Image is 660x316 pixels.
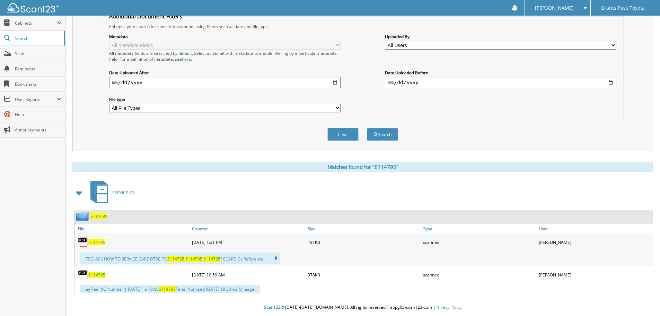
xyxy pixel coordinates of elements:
input: start [109,77,341,88]
span: [PERSON_NAME] [535,6,574,10]
img: folder2.png [76,212,90,221]
div: [DATE] 10:59 AM [190,268,306,282]
img: PDF.png [78,270,88,280]
span: Help [15,112,62,118]
div: 191KB [306,235,422,249]
div: [DATE] 1:31 PM [190,235,306,249]
span: Cabinets [15,20,57,26]
div: ...ey Tee R/O Number | [DATE] iia 10:00 Time Promised [DATE] 19:30 wa Mileage... [80,285,260,293]
a: SERVICE RO [86,179,135,206]
a: Size [306,224,422,233]
span: 6114795 [167,256,184,262]
div: scanned [421,235,537,249]
legend: Additional Document Filters [106,12,186,20]
div: Enhance your search for specific documents using filters such as date and file type. [106,24,620,29]
label: Metadata [109,34,341,40]
div: [PERSON_NAME] [537,268,653,282]
img: PDF.png [78,237,88,247]
span: Scan123 [264,304,281,310]
a: Created [190,224,306,233]
a: Privacy Policy [435,304,461,310]
label: Date Uploaded Before [385,70,616,76]
div: [PERSON_NAME] [537,235,653,249]
div: 378KB [306,268,422,282]
a: 6114795 [90,213,107,219]
div: ...TSC: ASK HOW TO SERVICE CARE OTSC TO *CCARD Cc Reference... [80,253,280,264]
span: 6114795 [185,256,202,262]
button: Clear [327,128,359,141]
span: Reminders [15,66,62,72]
span: 6114795 [203,256,220,262]
span: Grants Pass Toyota [601,6,645,10]
iframe: Chat Widget [625,283,660,316]
a: here [182,56,191,62]
label: Date Uploaded After [109,70,341,76]
a: Type [421,224,537,233]
input: end [385,77,616,88]
span: Bookmarks [15,81,62,87]
label: File type [109,96,341,102]
button: Search [367,128,398,141]
span: User Reports [15,96,57,102]
a: 6114795 [88,272,105,278]
span: SERVICE RO [112,190,135,196]
a: User [537,224,653,233]
div: All metadata fields are searched by default. Select a cabinet with metadata to enable filtering b... [109,50,341,62]
div: © [DATE]-[DATE] [DOMAIN_NAME]. All rights reserved | appg03-scan123-com | [65,299,660,316]
img: scan123-logo-white.svg [7,3,59,12]
div: Matches found for "6114795" [72,162,653,172]
label: Uploaded By [385,34,616,40]
span: 6114795 [159,286,176,292]
span: Announcements [15,127,62,133]
div: scanned [421,268,537,282]
span: Search [15,35,61,41]
a: File [74,224,190,233]
a: 6114795 [88,239,105,245]
span: Scan [15,51,62,57]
